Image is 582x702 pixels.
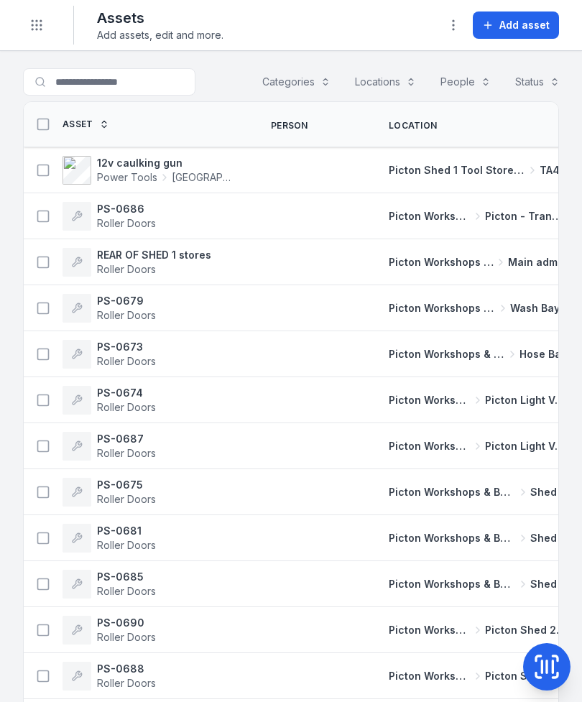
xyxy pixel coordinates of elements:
a: Picton Workshops & BaysShed 4 [389,531,567,545]
span: Shed 4 [530,577,567,591]
a: Picton Shed 1 Tool Store (Storage)TA44 [389,163,567,177]
a: Picton Workshops & BaysPicton Light Vehicle Bay [389,439,567,453]
span: Wash Bay 1 [510,301,567,315]
span: Roller Doors [97,631,156,643]
strong: PS-0679 [97,294,156,308]
span: Picton Workshops & Bays [389,347,505,361]
span: Picton Workshops & Bays [389,393,471,407]
span: Roller Doors [97,447,156,459]
span: Roller Doors [97,217,156,229]
strong: PS-0673 [97,340,156,354]
span: Picton Workshops & Bays [389,577,516,591]
a: PS-0681Roller Doors [63,524,156,553]
span: Picton Workshops & Bays [389,301,496,315]
strong: PS-0690 [97,616,156,630]
span: Add asset [499,18,550,32]
a: Picton Workshops & BaysShed 4 [389,577,567,591]
span: Picton Shed 2 Fabrication Shop [485,623,567,637]
span: Roller Doors [97,401,156,413]
a: PS-0674Roller Doors [63,386,156,415]
span: Picton Light Vehicle Bay [485,439,567,453]
span: [GEOGRAPHIC_DATA] [172,170,236,185]
a: 12v caulking gunPower Tools[GEOGRAPHIC_DATA] [63,156,236,185]
strong: 12v caulking gun [97,156,236,170]
span: Roller Doors [97,263,156,275]
span: Asset [63,119,93,130]
a: PS-0688Roller Doors [63,662,156,691]
a: PS-0690Roller Doors [63,616,156,645]
span: Person [271,120,308,131]
span: Main admin [508,255,567,269]
strong: PS-0686 [97,202,156,216]
span: Hose Bay [519,347,567,361]
strong: PS-0687 [97,432,156,446]
strong: PS-0675 [97,478,156,492]
button: Toggle navigation [23,11,50,39]
button: Add asset [473,11,559,39]
span: Roller Doors [97,309,156,321]
a: Picton Workshops & BaysPicton - Transmission Bay [389,209,567,223]
a: Picton Workshops & BaysShed 4 [389,485,567,499]
span: Picton Workshops & Bays [389,209,471,223]
span: Picton Workshops & Bays [389,531,516,545]
span: Add assets, edit and more. [97,28,223,42]
span: Roller Doors [97,585,156,597]
span: Shed 4 [530,485,567,499]
span: TA44 [540,163,567,177]
h2: Assets [97,8,223,28]
span: Roller Doors [97,355,156,367]
span: Shed 4 [530,531,567,545]
strong: PS-0685 [97,570,156,584]
button: Categories [253,68,340,96]
span: Picton Light Vehicle Bay [485,393,567,407]
a: PS-0673Roller Doors [63,340,156,369]
strong: PS-0688 [97,662,156,676]
span: Picton Workshops & Bays [389,439,471,453]
strong: PS-0681 [97,524,156,538]
a: PS-0675Roller Doors [63,478,156,507]
a: PS-0685Roller Doors [63,570,156,599]
button: People [431,68,500,96]
span: Picton Workshops & Bays [389,669,471,683]
a: Picton Workshops & BaysHose Bay [389,347,567,361]
span: Power Tools [97,170,157,185]
a: Picton Workshops & BaysPicton Light Vehicle Bay [389,393,567,407]
span: Picton Shed 2 Fabrication Shop [485,669,567,683]
button: Status [506,68,569,96]
a: REAR OF SHED 1 storesRoller Doors [63,248,211,277]
button: Locations [346,68,425,96]
span: Roller Doors [97,677,156,689]
a: Picton Workshops & BaysPicton Shed 2 Fabrication Shop [389,623,567,637]
strong: REAR OF SHED 1 stores [97,248,211,262]
a: PS-0679Roller Doors [63,294,156,323]
span: Roller Doors [97,493,156,505]
span: Picton Shed 1 Tool Store (Storage) [389,163,525,177]
span: Roller Doors [97,539,156,551]
span: Location [389,120,437,131]
a: PS-0686Roller Doors [63,202,156,231]
a: Picton Workshops & BaysPicton Shed 2 Fabrication Shop [389,669,567,683]
span: Picton - Transmission Bay [485,209,567,223]
span: Picton Workshops & Bays [389,623,471,637]
strong: PS-0674 [97,386,156,400]
a: Picton Workshops & BaysMain admin [389,255,567,269]
span: Picton Workshops & Bays [389,255,494,269]
span: Picton Workshops & Bays [389,485,516,499]
a: Picton Workshops & BaysWash Bay 1 [389,301,567,315]
a: Asset [63,119,109,130]
a: PS-0687Roller Doors [63,432,156,461]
